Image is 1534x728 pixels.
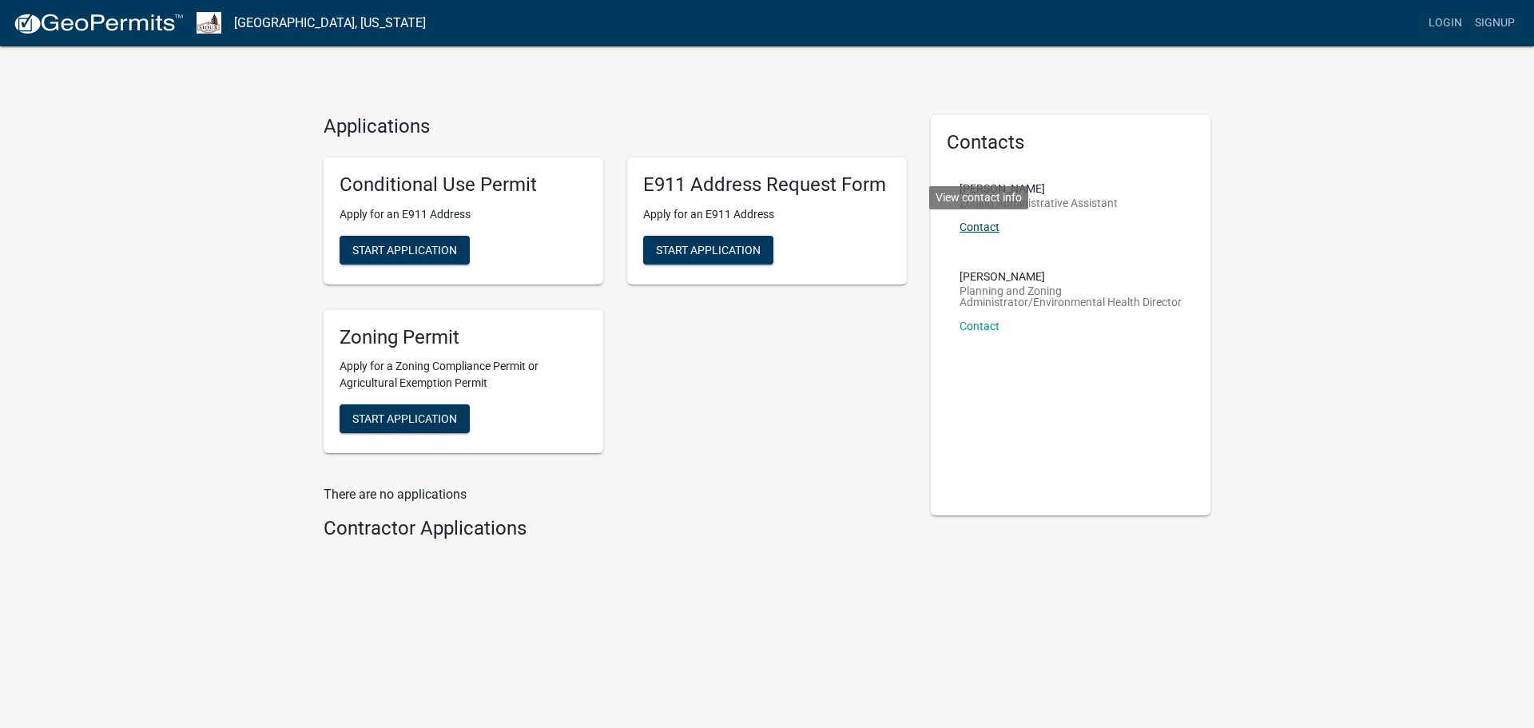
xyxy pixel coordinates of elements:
p: [PERSON_NAME] [960,183,1118,194]
button: Start Application [340,404,470,433]
p: Planning and Zoning Administrator/Environmental Health Director [960,285,1182,308]
button: Start Application [643,236,773,265]
a: Signup [1468,8,1521,38]
h5: Conditional Use Permit [340,173,587,197]
a: Contact [960,320,999,332]
p: Apply for an E911 Address [340,206,587,223]
p: Zoning Administrative Assistant [960,197,1118,209]
p: Apply for a Zoning Compliance Permit or Agricultural Exemption Permit [340,358,587,392]
h4: Applications [324,115,907,138]
a: [GEOGRAPHIC_DATA], [US_STATE] [234,10,426,37]
wm-workflow-list-section: Contractor Applications [324,517,907,547]
h5: E911 Address Request Form [643,173,891,197]
h5: Contacts [947,131,1194,154]
wm-workflow-list-section: Applications [324,115,907,466]
button: Start Application [340,236,470,265]
h5: Zoning Permit [340,326,587,349]
h4: Contractor Applications [324,517,907,540]
p: There are no applications [324,485,907,504]
a: Login [1422,8,1468,38]
span: Start Application [656,243,761,256]
p: Apply for an E911 Address [643,206,891,223]
img: Sioux County, Iowa [197,12,221,34]
a: Contact [960,221,999,233]
span: Start Application [352,412,457,425]
p: [PERSON_NAME] [960,271,1182,282]
span: Start Application [352,243,457,256]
